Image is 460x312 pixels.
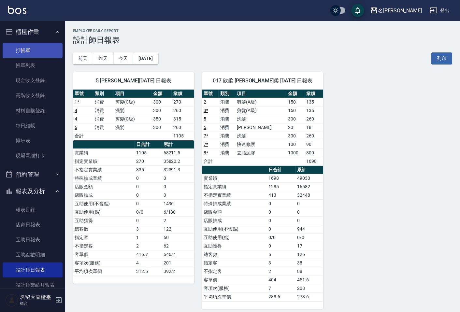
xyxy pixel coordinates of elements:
td: 32391.3 [162,165,194,174]
td: 0 [135,216,162,225]
td: 62 [162,242,194,250]
td: 消費 [93,106,113,115]
td: 0 [135,199,162,208]
td: 剪髮(C級) [114,115,151,123]
button: 名[PERSON_NAME] [367,4,424,17]
td: 6/180 [162,208,194,216]
td: 消費 [219,140,235,149]
th: 金額 [151,90,172,98]
td: 3 [267,259,296,267]
td: 不指定實業績 [73,165,135,174]
td: 135 [305,106,323,115]
td: 互助使用(不含點) [202,225,267,233]
td: 2 [267,267,296,276]
td: 2 [135,242,162,250]
a: 5 [204,125,206,130]
td: 0 [267,242,296,250]
a: 現金收支登錄 [3,73,63,88]
td: 剪髮(A級) [235,106,286,115]
td: 201 [162,259,194,267]
a: 排班表 [3,133,63,148]
td: 店販金額 [73,182,135,191]
td: 0 [296,199,323,208]
td: 互助使用(點) [73,208,135,216]
td: 總客數 [202,250,267,259]
td: 100 [286,140,305,149]
td: 5 [267,250,296,259]
td: 2 [162,216,194,225]
td: 1 [135,233,162,242]
div: 名[PERSON_NAME] [378,7,422,15]
td: 1000 [286,149,305,157]
p: 櫃台 [20,301,53,306]
td: 互助使用(不含點) [73,199,135,208]
button: 今天 [113,52,134,64]
td: 0 [267,216,296,225]
button: 櫃檯作業 [3,23,63,40]
td: 消費 [219,115,235,123]
td: 270 [172,98,194,106]
td: 88 [296,267,323,276]
td: 300 [151,123,172,132]
td: 1698 [305,157,323,165]
td: 1496 [162,199,194,208]
td: 1285 [267,182,296,191]
td: 646.2 [162,250,194,259]
th: 累計 [162,140,194,149]
td: 260 [172,106,194,115]
th: 業績 [305,90,323,98]
td: 消費 [93,98,113,106]
td: 0 [162,182,194,191]
h5: 名留大直櫃臺 [20,294,53,301]
td: 去脂泥膠 [235,149,286,157]
td: 洗髮 [235,132,286,140]
td: 快速修護 [235,140,286,149]
td: 16582 [296,182,323,191]
td: 312.5 [135,267,162,276]
td: 300 [151,106,172,115]
th: 項目 [235,90,286,98]
a: 每日結帳 [3,118,63,133]
td: 0 [162,191,194,199]
button: 報表及分析 [3,183,63,200]
a: 店家日報表 [3,217,63,232]
td: 150 [286,106,305,115]
td: 3 [135,225,162,233]
a: 6 [75,125,77,130]
td: 135 [305,98,323,106]
td: [PERSON_NAME] [235,123,286,132]
a: 打帳單 [3,43,63,58]
td: 指定客 [73,233,135,242]
td: 剪髮(A級) [235,98,286,106]
td: 288.6 [267,292,296,301]
th: 金額 [286,90,305,98]
td: 260 [305,115,323,123]
td: 不指定客 [202,267,267,276]
td: 消費 [93,123,113,132]
td: 126 [296,250,323,259]
td: 指定客 [202,259,267,267]
td: 4 [135,259,162,267]
td: 合計 [202,157,219,165]
td: 315 [172,115,194,123]
td: 90 [305,140,323,149]
a: 高階收支登錄 [3,88,63,103]
td: 49030 [296,174,323,182]
td: 平均項次單價 [73,267,135,276]
td: 17 [296,242,323,250]
td: 0 [135,182,162,191]
td: 208 [296,284,323,292]
td: 0/0 [135,208,162,216]
td: 指定實業績 [73,157,135,165]
table: a dense table [73,140,194,276]
a: 互助日報表 [3,232,63,247]
td: 店販抽成 [202,216,267,225]
table: a dense table [202,166,323,301]
a: 4 [75,108,77,113]
td: 18 [305,123,323,132]
td: 835 [135,165,162,174]
a: 報表目錄 [3,202,63,217]
td: 0 [135,191,162,199]
td: 0 [267,225,296,233]
td: 平均項次單價 [202,292,267,301]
